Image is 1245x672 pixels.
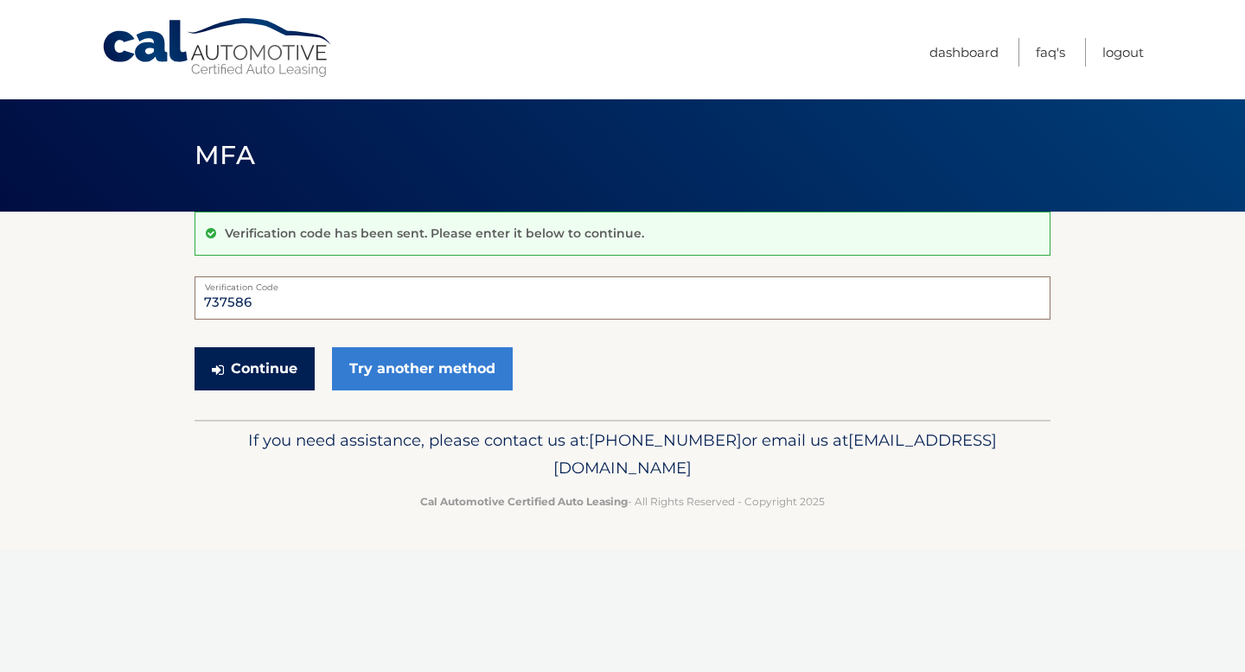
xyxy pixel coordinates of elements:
input: Verification Code [195,276,1050,320]
a: Cal Automotive [101,17,335,79]
a: Dashboard [929,38,999,67]
span: [EMAIL_ADDRESS][DOMAIN_NAME] [553,430,997,478]
p: - All Rights Reserved - Copyright 2025 [206,492,1039,510]
a: Try another method [332,347,513,390]
a: FAQ's [1036,38,1065,67]
p: Verification code has been sent. Please enter it below to continue. [225,225,644,241]
span: MFA [195,139,255,171]
p: If you need assistance, please contact us at: or email us at [206,427,1039,482]
strong: Cal Automotive Certified Auto Leasing [420,495,628,508]
label: Verification Code [195,276,1050,290]
a: Logout [1102,38,1144,67]
button: Continue [195,347,315,390]
span: [PHONE_NUMBER] [589,430,742,450]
